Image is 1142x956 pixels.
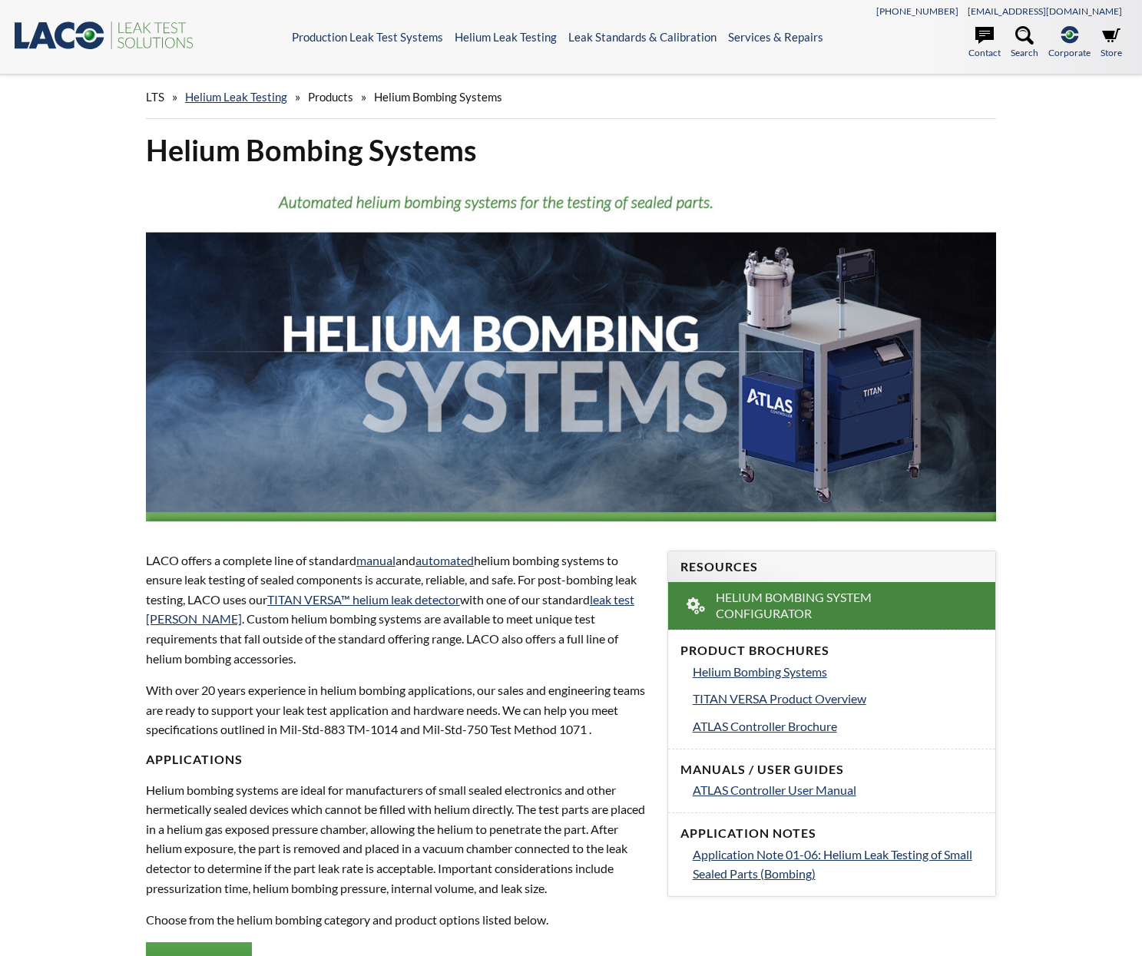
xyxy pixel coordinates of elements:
[146,75,996,119] div: » » »
[693,662,984,682] a: Helium Bombing Systems
[185,90,287,104] a: Helium Leak Testing
[415,553,474,567] a: automated
[716,590,948,622] span: Helium Bombing System Configurator
[146,680,649,739] p: With over 20 years experience in helium bombing applications, our sales and engineering teams are...
[693,847,972,882] span: Application Note 01-06: Helium Leak Testing of Small Sealed Parts (Bombing)
[146,181,996,521] img: Helium Bombing Systems Banner
[680,559,984,575] h4: Resources
[455,30,557,44] a: Helium Leak Testing
[693,845,984,884] a: Application Note 01-06: Helium Leak Testing of Small Sealed Parts (Bombing)
[680,762,984,778] h4: Manuals / User Guides
[693,782,856,797] span: ATLAS Controller User Manual
[876,5,958,17] a: [PHONE_NUMBER]
[968,26,1001,60] a: Contact
[568,30,717,44] a: Leak Standards & Calibration
[693,664,827,679] span: Helium Bombing Systems
[693,689,984,709] a: TITAN VERSA Product Overview
[668,582,996,630] a: Helium Bombing System Configurator
[968,5,1122,17] a: [EMAIL_ADDRESS][DOMAIN_NAME]
[693,716,984,736] a: ATLAS Controller Brochure
[680,825,984,842] h4: Application Notes
[356,553,396,567] a: manual
[680,643,984,659] h4: Product Brochures
[146,551,649,669] p: LACO offers a complete line of standard and helium bombing systems to ensure leak testing of seal...
[728,30,823,44] a: Services & Repairs
[1048,45,1091,60] span: Corporate
[267,592,460,607] a: TITAN VERSA™ helium leak detector
[146,752,649,768] h4: Applications
[146,910,649,930] p: Choose from the helium bombing category and product options listed below.
[292,30,443,44] a: Production Leak Test Systems
[308,90,353,104] span: Products
[374,90,502,104] span: Helium Bombing Systems
[693,691,866,706] span: TITAN VERSA Product Overview
[1011,26,1038,60] a: Search
[693,780,984,800] a: ATLAS Controller User Manual
[146,780,649,898] p: Helium bombing systems are ideal for manufacturers of small sealed electronics and other hermetic...
[693,719,837,733] span: ATLAS Controller Brochure
[1101,26,1122,60] a: Store
[146,131,996,169] h1: Helium Bombing Systems
[146,90,164,104] span: LTS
